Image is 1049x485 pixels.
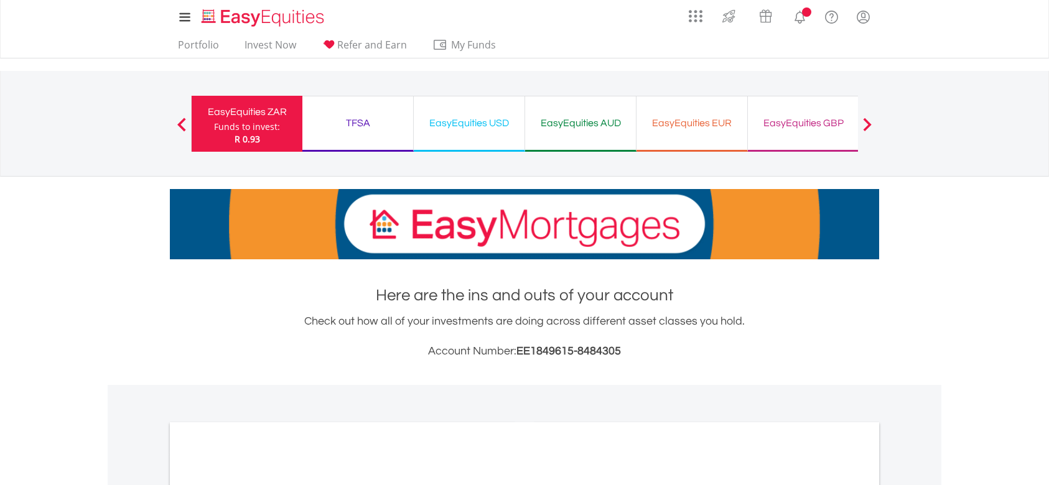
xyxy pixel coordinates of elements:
[317,39,412,58] a: Refer and Earn
[816,3,847,28] a: FAQ's and Support
[681,3,711,23] a: AppsGrid
[214,121,280,133] div: Funds to invest:
[170,284,879,307] h1: Here are the ins and outs of your account
[197,3,329,28] a: Home page
[170,343,879,360] h3: Account Number:
[847,3,879,30] a: My Profile
[719,6,739,26] img: thrive-v2.svg
[235,133,260,145] span: R 0.93
[747,3,784,26] a: Vouchers
[169,124,194,136] button: Previous
[199,103,295,121] div: EasyEquities ZAR
[784,3,816,28] a: Notifications
[421,114,517,132] div: EasyEquities USD
[337,38,407,52] span: Refer and Earn
[855,124,880,136] button: Next
[170,313,879,360] div: Check out how all of your investments are doing across different asset classes you hold.
[755,114,851,132] div: EasyEquities GBP
[310,114,406,132] div: TFSA
[432,37,514,53] span: My Funds
[173,39,224,58] a: Portfolio
[170,189,879,259] img: EasyMortage Promotion Banner
[644,114,740,132] div: EasyEquities EUR
[516,345,621,357] span: EE1849615-8484305
[533,114,628,132] div: EasyEquities AUD
[240,39,301,58] a: Invest Now
[689,9,702,23] img: grid-menu-icon.svg
[199,7,329,28] img: EasyEquities_Logo.png
[755,6,776,26] img: vouchers-v2.svg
